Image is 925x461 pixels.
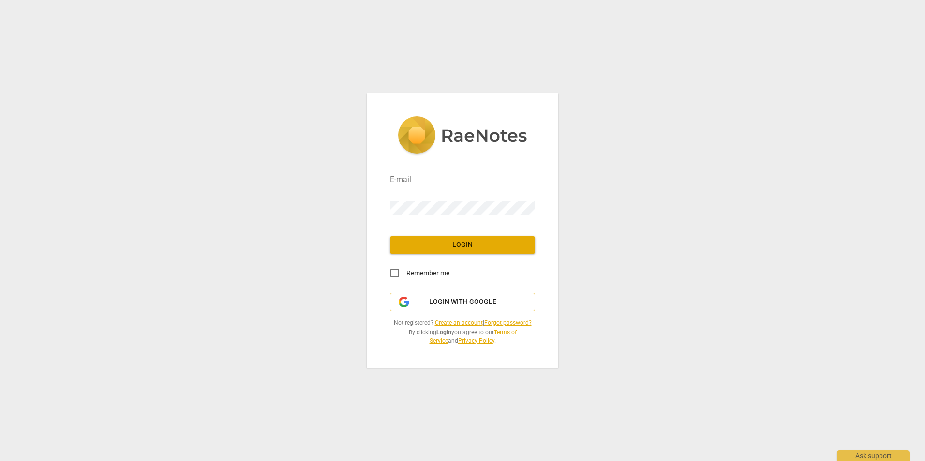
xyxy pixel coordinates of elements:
[406,268,449,278] span: Remember me
[398,116,527,156] img: 5ac2273c67554f335776073100b6d88f.svg
[390,319,535,327] span: Not registered? |
[429,297,496,307] span: Login with Google
[458,337,494,344] a: Privacy Policy
[484,319,532,326] a: Forgot password?
[398,240,527,250] span: Login
[430,329,517,344] a: Terms of Service
[435,319,483,326] a: Create an account
[390,236,535,254] button: Login
[837,450,910,461] div: Ask support
[390,329,535,345] span: By clicking you agree to our and .
[436,329,451,336] b: Login
[390,293,535,311] button: Login with Google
